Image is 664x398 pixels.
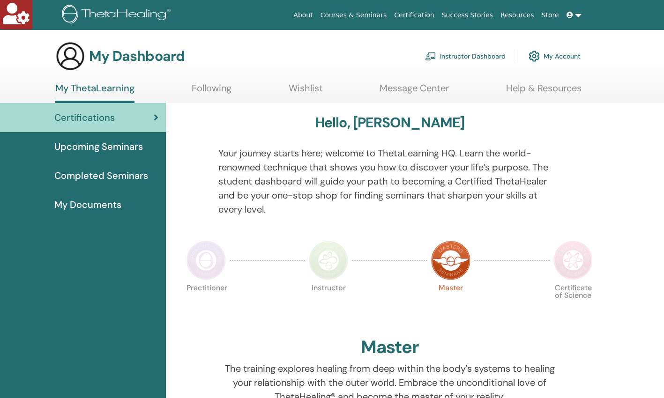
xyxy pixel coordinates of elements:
a: Certification [390,7,438,24]
span: Completed Seminars [54,169,148,183]
img: Practitioner [187,241,226,280]
a: About [290,7,316,24]
a: Instructor Dashboard [425,46,506,66]
img: Master [431,241,470,280]
p: Certificate of Science [553,284,593,324]
a: My ThetaLearning [55,82,134,103]
img: cog.svg [529,48,540,64]
p: Your journey starts here; welcome to ThetaLearning HQ. Learn the world-renowned technique that sh... [218,146,561,216]
span: Certifications [54,111,115,125]
a: Following [192,82,231,101]
p: Practitioner [187,284,226,324]
a: Resources [497,7,538,24]
p: Instructor [309,284,348,324]
span: Upcoming Seminars [54,140,143,154]
span: My Documents [54,198,121,212]
a: My Account [529,46,581,66]
h3: Hello, [PERSON_NAME] [315,114,465,131]
h2: Master [361,337,419,358]
img: Instructor [309,241,348,280]
a: Courses & Seminars [317,7,391,24]
img: Certificate of Science [553,241,593,280]
a: Help & Resources [506,82,582,101]
img: logo.png [62,5,174,26]
img: generic-user-icon.jpg [55,41,85,71]
img: chalkboard-teacher.svg [425,52,436,60]
p: Master [431,284,470,324]
a: Message Center [380,82,449,101]
a: Wishlist [289,82,323,101]
a: Success Stories [438,7,497,24]
h3: My Dashboard [89,48,185,65]
a: Store [538,7,563,24]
